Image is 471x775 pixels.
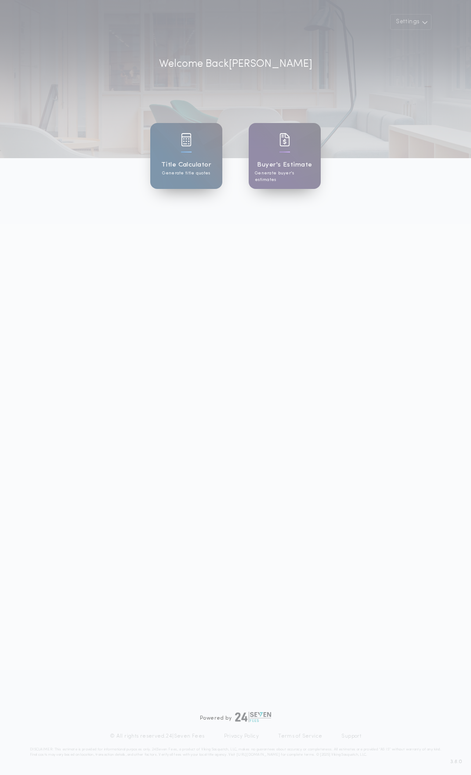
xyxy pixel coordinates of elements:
img: card icon [181,133,192,146]
div: Powered by [200,712,271,722]
span: 3.8.0 [450,758,462,766]
p: Generate title quotes [162,170,210,177]
a: card iconTitle CalculatorGenerate title quotes [150,123,222,189]
button: Settings [390,14,431,30]
h1: Buyer's Estimate [257,160,312,170]
img: card icon [279,133,290,146]
p: DISCLAIMER: This estimate is provided for informational purposes only. 24|Seven Fees, a product o... [30,747,441,757]
a: card iconBuyer's EstimateGenerate buyer's estimates [249,123,321,189]
p: Welcome Back [PERSON_NAME] [159,56,312,72]
p: © All rights reserved. 24|Seven Fees [110,733,205,740]
a: Support [341,733,361,740]
a: [URL][DOMAIN_NAME] [236,753,280,757]
a: Privacy Policy [224,733,259,740]
a: Terms of Service [278,733,322,740]
p: Generate buyer's estimates [255,170,315,183]
img: logo [235,712,271,722]
h1: Title Calculator [161,160,211,170]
